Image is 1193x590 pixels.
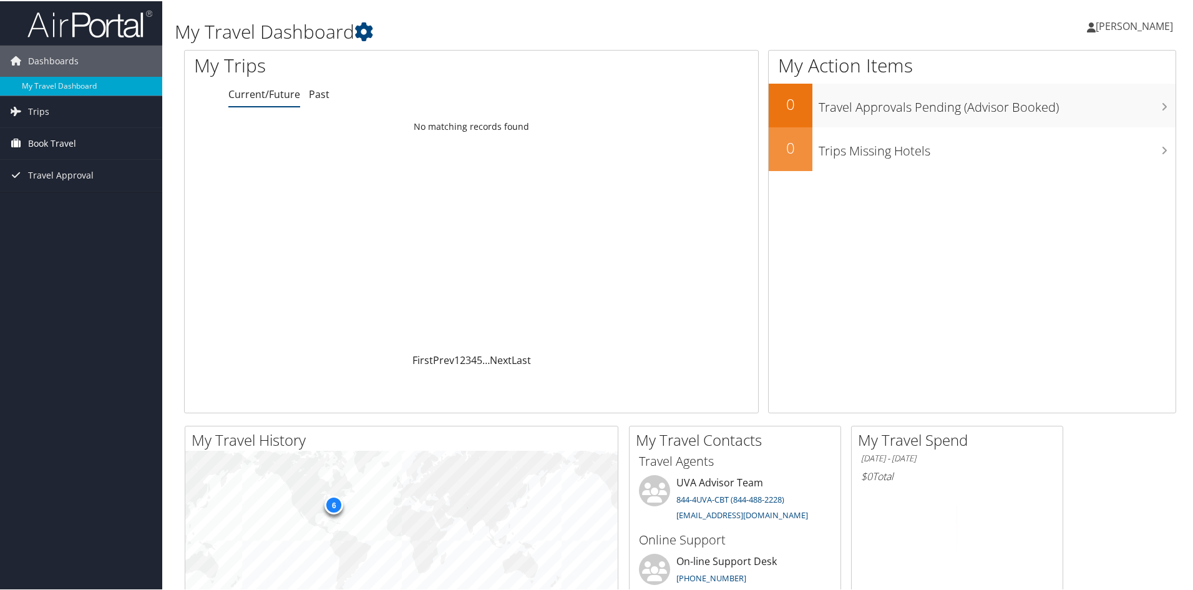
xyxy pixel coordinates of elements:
div: 6 [324,494,343,513]
a: [PERSON_NAME] [1087,6,1186,44]
a: 1 [454,352,460,366]
span: Dashboards [28,44,79,76]
li: UVA Advisor Team [633,474,837,525]
h3: Trips Missing Hotels [819,135,1176,159]
h1: My Action Items [769,51,1176,77]
td: No matching records found [185,114,758,137]
h3: Online Support [639,530,831,548]
a: 2 [460,352,465,366]
h1: My Travel Dashboard [175,17,849,44]
a: 4 [471,352,477,366]
span: … [482,352,490,366]
a: Current/Future [228,86,300,100]
span: $0 [861,468,872,482]
a: 0Travel Approvals Pending (Advisor Booked) [769,82,1176,126]
a: 0Trips Missing Hotels [769,126,1176,170]
a: Past [309,86,329,100]
h3: Travel Agents [639,451,831,469]
h6: Total [861,468,1053,482]
h1: My Trips [194,51,510,77]
h2: My Travel Spend [858,428,1063,450]
h6: [DATE] - [DATE] [861,451,1053,463]
h2: 0 [769,92,812,114]
h3: Travel Approvals Pending (Advisor Booked) [819,91,1176,115]
a: First [412,352,433,366]
a: 5 [477,352,482,366]
a: [PHONE_NUMBER] [676,571,746,583]
a: 844-4UVA-CBT (844-488-2228) [676,493,784,504]
h2: 0 [769,136,812,157]
a: [EMAIL_ADDRESS][DOMAIN_NAME] [676,508,808,519]
span: Trips [28,95,49,126]
span: Book Travel [28,127,76,158]
img: airportal-logo.png [27,8,152,37]
a: 3 [465,352,471,366]
h2: My Travel Contacts [636,428,840,450]
h2: My Travel History [192,428,618,450]
a: Next [490,352,512,366]
span: [PERSON_NAME] [1096,18,1173,32]
span: Travel Approval [28,159,94,190]
a: Prev [433,352,454,366]
a: Last [512,352,531,366]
